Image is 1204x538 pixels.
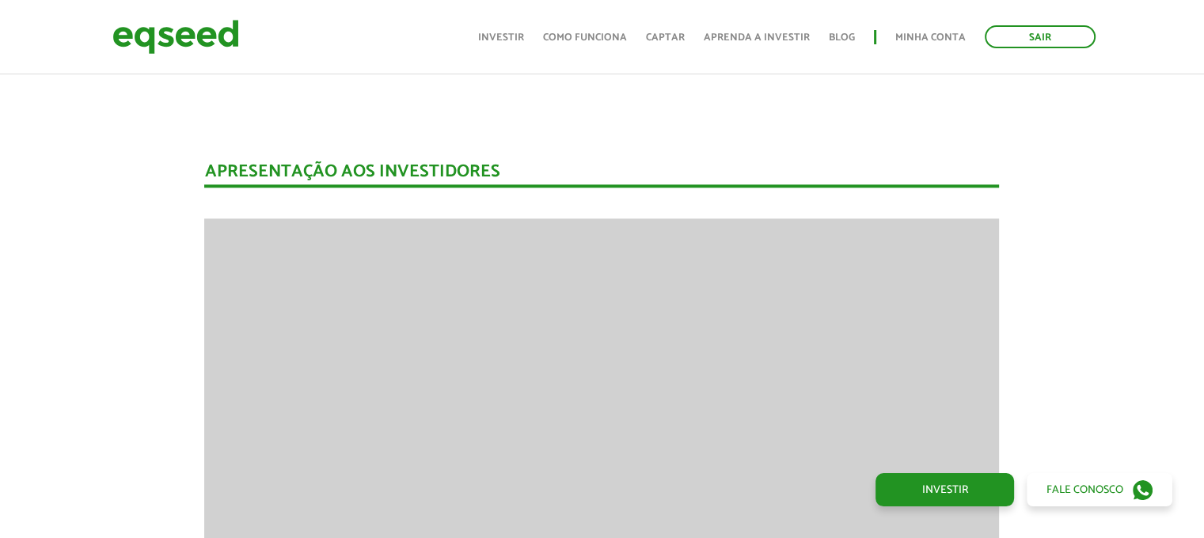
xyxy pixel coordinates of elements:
div: Apresentação aos investidores [204,163,999,188]
a: Como funciona [543,32,627,43]
a: Blog [829,32,855,43]
a: Sair [985,25,1096,48]
a: Captar [646,32,685,43]
img: EqSeed [112,16,239,58]
a: Aprenda a investir [704,32,810,43]
a: Minha conta [895,32,966,43]
a: Fale conosco [1027,473,1172,506]
a: Investir [875,473,1014,506]
a: Investir [478,32,524,43]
